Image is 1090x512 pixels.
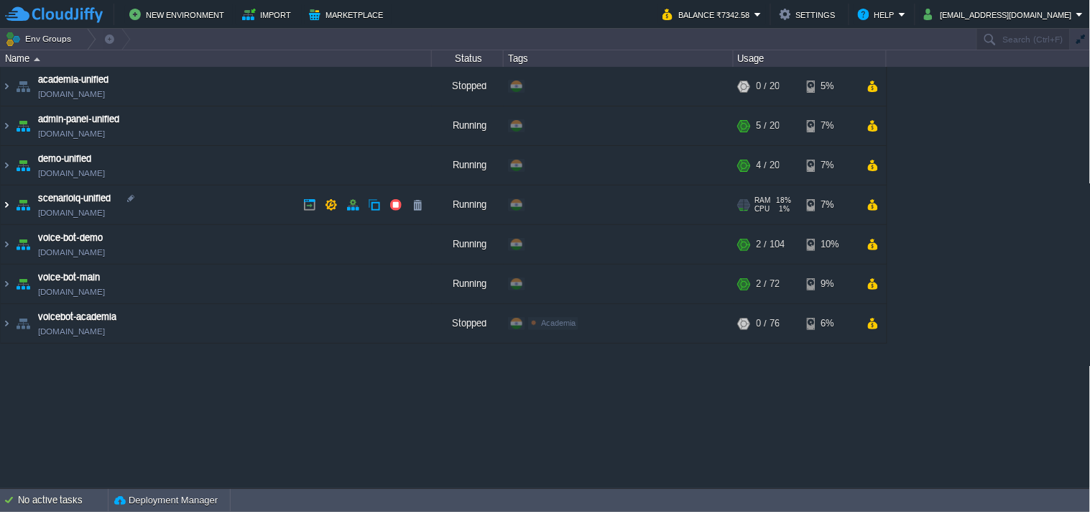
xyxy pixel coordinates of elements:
[755,205,770,214] span: CPU
[38,191,111,206] a: scenarioiq-unified
[309,6,387,23] button: Marketplace
[38,270,100,285] a: voice-bot-main
[807,186,854,224] div: 7%
[1,67,12,106] img: AMDAwAAAACH5BAEAAAAALAAAAAABAAEAAAICRAEAOw==
[504,50,733,67] div: Tags
[13,265,33,303] img: AMDAwAAAACH5BAEAAAAALAAAAAABAAEAAAICRAEAOw==
[541,319,576,327] span: Academia
[13,106,33,145] img: AMDAwAAAACH5BAEAAAAALAAAAAABAAEAAAICRAEAOw==
[38,310,116,324] a: voicebot-academia
[807,146,854,185] div: 7%
[432,67,504,106] div: Stopped
[432,304,504,343] div: Stopped
[807,265,854,303] div: 9%
[38,127,105,141] a: [DOMAIN_NAME]
[129,6,228,23] button: New Environment
[662,6,754,23] button: Balance ₹7342.58
[432,265,504,303] div: Running
[34,58,40,61] img: AMDAwAAAACH5BAEAAAAALAAAAAABAAEAAAICRAEAOw==
[38,87,105,101] a: [DOMAIN_NAME]
[1,225,12,264] img: AMDAwAAAACH5BAEAAAAALAAAAAABAAEAAAICRAEAOw==
[807,106,854,145] div: 7%
[242,6,296,23] button: Import
[13,186,33,224] img: AMDAwAAAACH5BAEAAAAALAAAAAABAAEAAAICRAEAOw==
[433,50,503,67] div: Status
[13,225,33,264] img: AMDAwAAAACH5BAEAAAAALAAAAAABAAEAAAICRAEAOw==
[13,146,33,185] img: AMDAwAAAACH5BAEAAAAALAAAAAABAAEAAAICRAEAOw==
[780,6,840,23] button: Settings
[38,206,105,220] a: [DOMAIN_NAME]
[1,50,431,67] div: Name
[757,265,780,303] div: 2 / 72
[757,304,780,343] div: 0 / 76
[1,146,12,185] img: AMDAwAAAACH5BAEAAAAALAAAAAABAAEAAAICRAEAOw==
[38,112,119,127] a: admin-panel-unified
[38,73,108,87] a: academia-unified
[18,489,108,512] div: No active tasks
[114,493,218,508] button: Deployment Manager
[5,29,76,49] button: Env Groups
[734,50,886,67] div: Usage
[807,67,854,106] div: 5%
[757,225,785,264] div: 2 / 104
[755,196,771,205] span: RAM
[432,106,504,145] div: Running
[1,265,12,303] img: AMDAwAAAACH5BAEAAAAALAAAAAABAAEAAAICRAEAOw==
[858,6,899,23] button: Help
[757,146,780,185] div: 4 / 20
[1,186,12,224] img: AMDAwAAAACH5BAEAAAAALAAAAAABAAEAAAICRAEAOw==
[757,67,780,106] div: 0 / 20
[432,186,504,224] div: Running
[38,152,91,166] a: demo-unified
[757,106,780,145] div: 5 / 20
[5,6,103,24] img: CloudJiffy
[776,205,790,214] span: 1%
[38,245,105,260] a: [DOMAIN_NAME]
[432,146,504,185] div: Running
[807,304,854,343] div: 6%
[38,285,105,299] a: [DOMAIN_NAME]
[807,225,854,264] div: 10%
[924,6,1076,23] button: [EMAIL_ADDRESS][DOMAIN_NAME]
[38,324,105,339] a: [DOMAIN_NAME]
[38,231,103,245] a: voice-bot-demo
[13,304,33,343] img: AMDAwAAAACH5BAEAAAAALAAAAAABAAEAAAICRAEAOw==
[1,304,12,343] img: AMDAwAAAACH5BAEAAAAALAAAAAABAAEAAAICRAEAOw==
[777,196,792,205] span: 18%
[1,106,12,145] img: AMDAwAAAACH5BAEAAAAALAAAAAABAAEAAAICRAEAOw==
[38,166,105,180] a: [DOMAIN_NAME]
[432,225,504,264] div: Running
[13,67,33,106] img: AMDAwAAAACH5BAEAAAAALAAAAAABAAEAAAICRAEAOw==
